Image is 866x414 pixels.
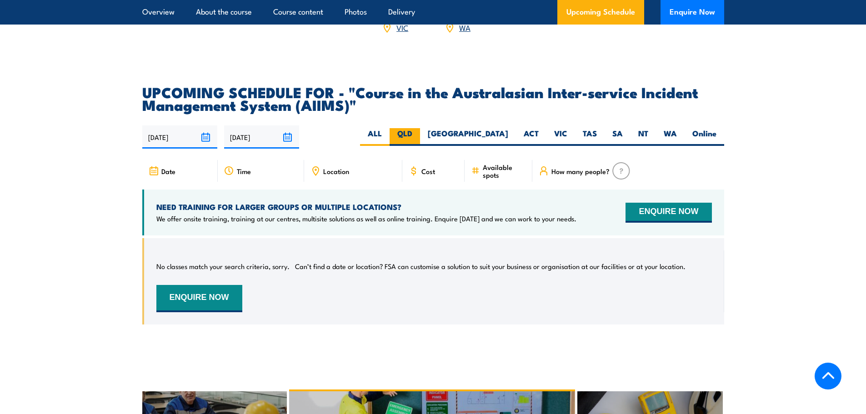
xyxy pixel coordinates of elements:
[631,128,656,146] label: NT
[396,22,408,33] a: VIC
[224,125,299,149] input: To date
[685,128,724,146] label: Online
[551,167,610,175] span: How many people?
[575,128,605,146] label: TAS
[295,262,686,271] p: Can’t find a date or location? FSA can customise a solution to suit your business or organisation...
[626,203,711,223] button: ENQUIRE NOW
[237,167,251,175] span: Time
[390,128,420,146] label: QLD
[156,262,290,271] p: No classes match your search criteria, sorry.
[142,85,724,111] h2: UPCOMING SCHEDULE FOR - "Course in the Australasian Inter-service Incident Management System (AII...
[420,128,516,146] label: [GEOGRAPHIC_DATA]
[161,167,175,175] span: Date
[605,128,631,146] label: SA
[483,163,526,179] span: Available spots
[656,128,685,146] label: WA
[156,285,242,312] button: ENQUIRE NOW
[156,214,576,223] p: We offer onsite training, training at our centres, multisite solutions as well as online training...
[421,167,435,175] span: Cost
[156,202,576,212] h4: NEED TRAINING FOR LARGER GROUPS OR MULTIPLE LOCATIONS?
[546,128,575,146] label: VIC
[360,128,390,146] label: ALL
[459,22,471,33] a: WA
[323,167,349,175] span: Location
[516,128,546,146] label: ACT
[142,125,217,149] input: From date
